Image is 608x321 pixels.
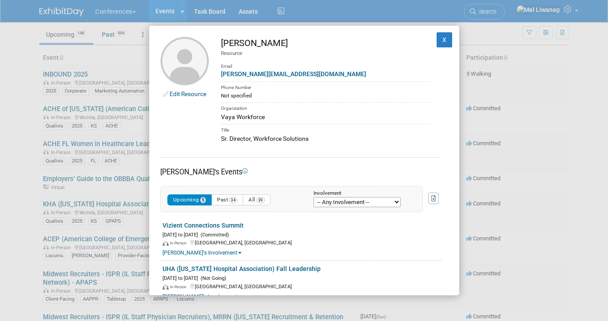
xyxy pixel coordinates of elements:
div: Vaya Workforce [221,112,430,122]
div: Title [221,124,430,134]
a: Vizient Connections Summit [163,222,244,229]
button: X [437,32,453,47]
div: Involvement [314,191,409,197]
div: [PERSON_NAME]'s Events [160,167,441,177]
span: 5 [200,197,206,203]
span: 34 [229,197,237,203]
button: Upcoming5 [167,194,212,205]
div: [DATE] to [DATE] [163,230,441,239]
span: In-Person [170,241,189,245]
div: [DATE] to [DATE] [163,274,441,282]
a: UHA ([US_STATE] Hospital Association) Fall Leadership [163,265,321,272]
img: Michael Heal [160,37,209,85]
div: Resource [221,50,430,57]
button: Past34 [211,194,243,205]
div: Sr. Director, Workforce Solutions [221,134,430,143]
span: (Committed) [198,232,229,238]
div: Organization [221,102,430,112]
div: Email [221,57,430,70]
span: (Not Going) [198,275,226,281]
a: [PERSON_NAME]'s Involvement [163,294,241,300]
div: [PERSON_NAME] [221,37,430,50]
div: [GEOGRAPHIC_DATA], [GEOGRAPHIC_DATA] [163,238,441,247]
span: In-Person [170,285,189,289]
a: [PERSON_NAME]'s Involvement [163,250,241,256]
a: [PERSON_NAME][EMAIL_ADDRESS][DOMAIN_NAME] [221,70,366,77]
div: Phone Number [221,81,430,92]
img: In-Person Event [163,241,169,246]
img: In-Person Event [163,284,169,290]
button: All39 [243,194,271,205]
div: Not specified [221,92,430,100]
a: Edit Resource [170,90,206,97]
span: 39 [256,197,265,203]
div: [GEOGRAPHIC_DATA], [GEOGRAPHIC_DATA] [163,282,441,290]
